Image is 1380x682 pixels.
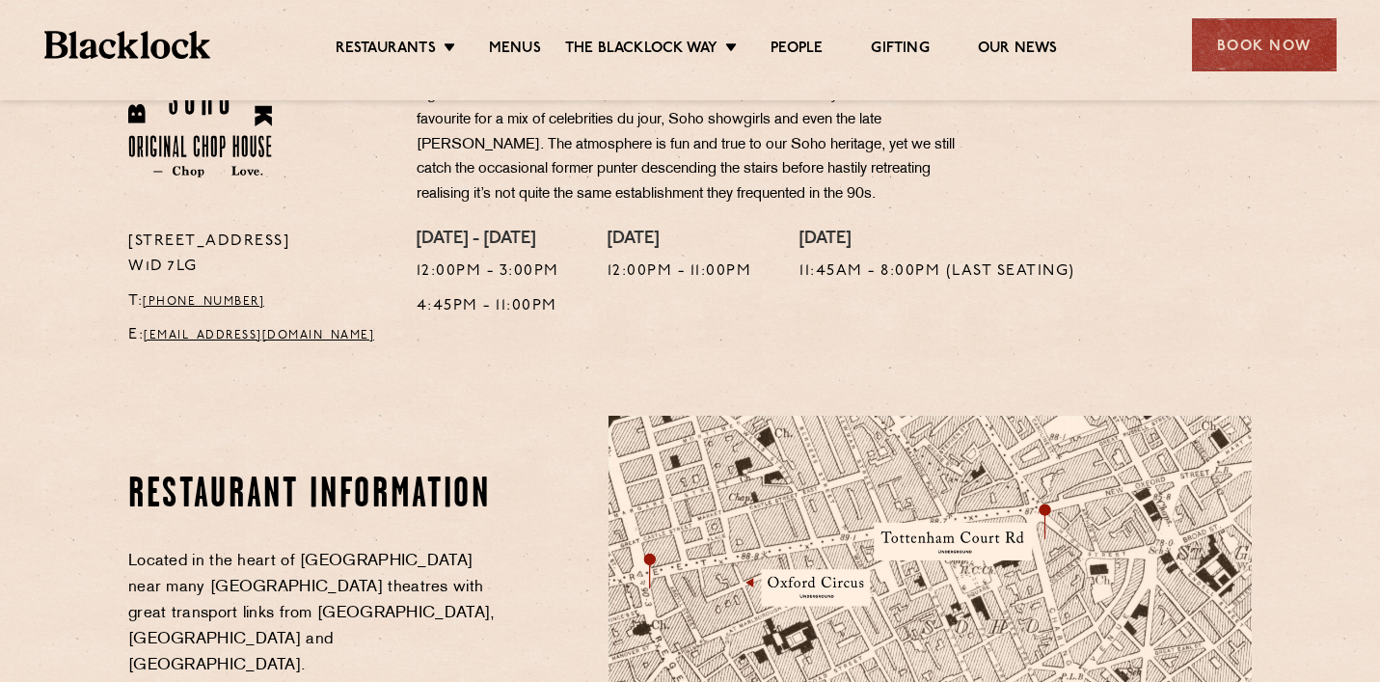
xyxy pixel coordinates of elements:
img: BL_Textured_Logo-footer-cropped.svg [44,31,211,59]
p: 12:00pm - 11:00pm [608,259,752,285]
h4: [DATE] [608,230,752,251]
a: Restaurants [336,40,436,61]
p: [STREET_ADDRESS] W1D 7LG [128,230,388,280]
a: Gifting [871,40,929,61]
h4: [DATE] - [DATE] [417,230,559,251]
p: Housed in a former Soho brothel and the notorious “Le Reims” lap dancing club. Like much of 1950s... [417,33,986,207]
img: Soho-stamp-default.svg [128,33,272,177]
p: Located in the heart of [GEOGRAPHIC_DATA] near many [GEOGRAPHIC_DATA] theatres with great transpo... [128,549,498,679]
p: 4:45pm - 11:00pm [417,294,559,319]
div: Book Now [1192,18,1337,71]
a: [PHONE_NUMBER] [143,296,264,308]
h4: [DATE] [799,230,1075,251]
a: Our News [978,40,1058,61]
p: E: [128,323,388,348]
a: [EMAIL_ADDRESS][DOMAIN_NAME] [144,330,374,341]
a: People [771,40,823,61]
a: The Blacklock Way [565,40,717,61]
p: 12:00pm - 3:00pm [417,259,559,285]
a: Menus [489,40,541,61]
h2: Restaurant information [128,472,498,520]
p: 11:45am - 8:00pm (Last seating) [799,259,1075,285]
p: T: [128,289,388,314]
